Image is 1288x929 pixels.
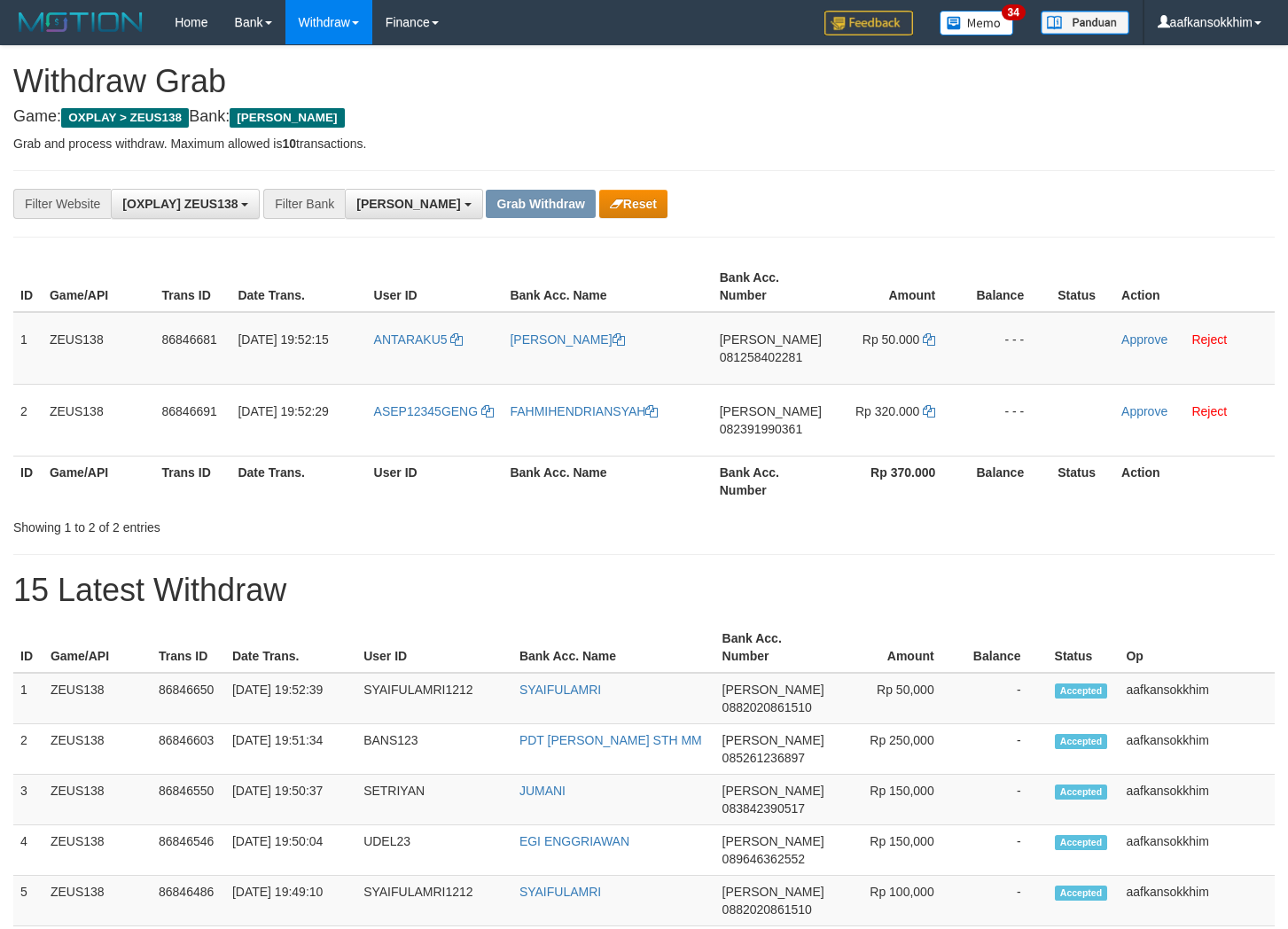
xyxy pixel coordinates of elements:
[829,456,962,506] th: Rp 370.000
[831,724,961,775] td: Rp 250,000
[356,622,512,673] th: User ID
[722,683,824,697] span: [PERSON_NAME]
[831,825,961,876] td: Rp 150,000
[13,456,43,506] th: ID
[356,197,460,211] span: [PERSON_NAME]
[356,673,512,724] td: SYAIFULAMRI1212
[43,262,155,312] th: Game/API
[1050,262,1114,312] th: Status
[713,262,829,312] th: Bank Acc. Number
[374,332,448,347] span: ANTARAKU5
[1191,332,1227,347] a: Reject
[13,9,148,35] img: MOTION_logo.png
[519,834,629,848] a: EGI ENGGRIAWAN
[155,262,231,312] th: Trans ID
[503,262,712,312] th: Bank Acc. Name
[722,751,805,765] span: Copy 085261236897 to clipboard
[13,825,43,876] td: 4
[923,404,935,418] a: Copy 320000 to clipboard
[486,190,595,218] button: Grab Withdraw
[13,511,523,536] div: Showing 1 to 2 of 2 entries
[13,384,43,456] td: 2
[1119,622,1275,673] th: Op
[519,784,566,798] a: JUMANI
[13,775,43,825] td: 3
[43,673,152,724] td: ZEUS138
[720,350,802,364] span: Copy 081258402281 to clipboard
[519,885,601,899] a: SYAIFULAMRI
[1119,825,1275,876] td: aafkansokkhim
[831,622,961,673] th: Amount
[1114,262,1275,312] th: Action
[940,11,1014,35] img: Button%20Memo.svg
[1041,11,1129,35] img: panduan.png
[1121,404,1167,418] a: Approve
[43,622,152,673] th: Game/API
[13,312,43,385] td: 1
[1055,785,1108,800] span: Accepted
[230,262,366,312] th: Date Trans.
[1055,886,1108,901] span: Accepted
[720,332,822,347] span: [PERSON_NAME]
[1002,4,1026,20] span: 34
[13,673,43,724] td: 1
[374,404,479,418] span: ASEP12345GENG
[13,876,43,926] td: 5
[155,456,231,506] th: Trans ID
[962,384,1050,456] td: - - -
[829,262,962,312] th: Amount
[962,456,1050,506] th: Balance
[61,108,189,128] span: OXPLAY > ZEUS138
[13,724,43,775] td: 2
[225,825,356,876] td: [DATE] 19:50:04
[356,876,512,926] td: SYAIFULAMRI1212
[13,622,43,673] th: ID
[345,189,482,219] button: [PERSON_NAME]
[863,332,920,347] span: Rp 50.000
[238,404,328,418] span: [DATE] 19:52:29
[13,573,1275,608] h1: 15 Latest Withdraw
[510,404,658,418] a: FAHMIHENDRIANSYAH
[503,456,712,506] th: Bank Acc. Name
[43,724,152,775] td: ZEUS138
[1114,456,1275,506] th: Action
[122,197,238,211] span: [OXPLAY] ZEUS138
[961,775,1048,825] td: -
[282,137,296,151] strong: 10
[722,733,824,747] span: [PERSON_NAME]
[962,312,1050,385] td: - - -
[263,189,345,219] div: Filter Bank
[356,775,512,825] td: SETRIYAN
[831,775,961,825] td: Rp 150,000
[152,825,225,876] td: 86846546
[43,775,152,825] td: ZEUS138
[962,262,1050,312] th: Balance
[13,108,1275,126] h4: Game: Bank:
[1119,724,1275,775] td: aafkansokkhim
[1055,683,1108,699] span: Accepted
[722,784,824,798] span: [PERSON_NAME]
[961,876,1048,926] td: -
[519,683,601,697] a: SYAIFULAMRI
[824,11,913,35] img: Feedback.jpg
[374,332,464,347] a: ANTARAKU5
[722,834,824,848] span: [PERSON_NAME]
[356,825,512,876] td: UDEL23
[225,724,356,775] td: [DATE] 19:51:34
[720,404,822,418] span: [PERSON_NAME]
[961,622,1048,673] th: Balance
[722,852,805,866] span: Copy 089646362552 to clipboard
[43,876,152,926] td: ZEUS138
[225,622,356,673] th: Date Trans.
[13,135,1275,152] p: Grab and process withdraw. Maximum allowed is transactions.
[1191,404,1227,418] a: Reject
[356,724,512,775] td: BANS123
[162,404,217,418] span: 86846691
[238,332,328,347] span: [DATE] 19:52:15
[1055,734,1108,749] span: Accepted
[43,825,152,876] td: ZEUS138
[225,876,356,926] td: [DATE] 19:49:10
[1119,673,1275,724] td: aafkansokkhim
[961,724,1048,775] td: -
[43,456,155,506] th: Game/API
